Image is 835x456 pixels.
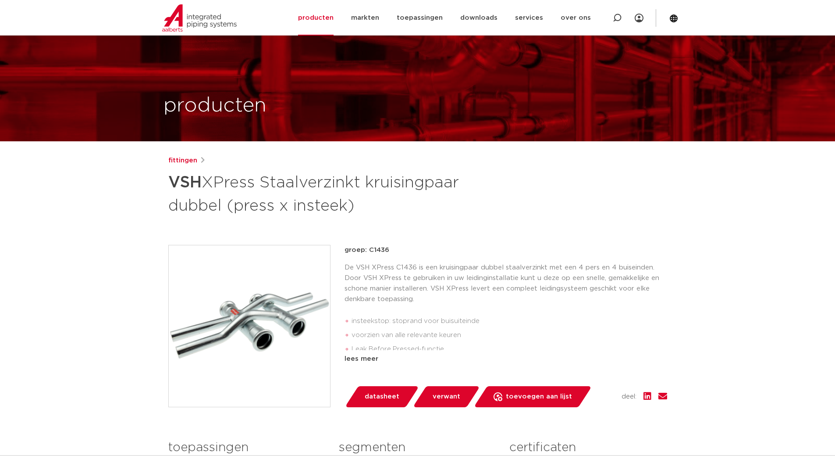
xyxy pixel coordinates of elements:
[169,245,330,407] img: Product Image for VSH XPress Staalverzinkt kruisingpaar dubbel (press x insteek)
[168,175,202,190] strong: VSH
[345,262,667,305] p: De VSH XPress C1436 is een kruisingpaar dubbel staalverzinkt met een 4 pers en 4 buiseinden. Door...
[352,342,667,356] li: Leak Before Pressed-functie
[163,92,266,120] h1: producten
[345,386,419,407] a: datasheet
[412,386,480,407] a: verwant
[345,354,667,364] div: lees meer
[622,391,636,402] span: deel:
[506,390,572,404] span: toevoegen aan lijst
[433,390,460,404] span: verwant
[168,155,197,166] a: fittingen
[168,169,497,217] h1: XPress Staalverzinkt kruisingpaar dubbel (press x insteek)
[352,314,667,328] li: insteekstop: stoprand voor buisuiteinde
[352,328,667,342] li: voorzien van alle relevante keuren
[365,390,399,404] span: datasheet
[345,245,667,255] p: groep: C1436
